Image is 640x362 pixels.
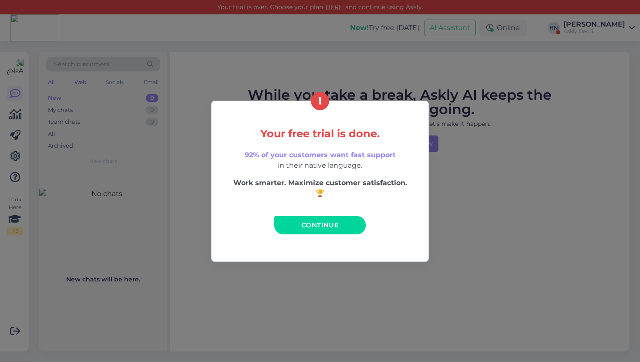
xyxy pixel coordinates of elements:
span: Continue [301,221,339,229]
h5: Your free trial is done. [230,128,410,139]
a: Continue [274,216,366,234]
p: in their native language. [230,150,410,171]
p: Work smarter. Maximize customer satisfaction. 🏆 [230,178,410,199]
span: 92% of your customers want fast support [245,151,396,159]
